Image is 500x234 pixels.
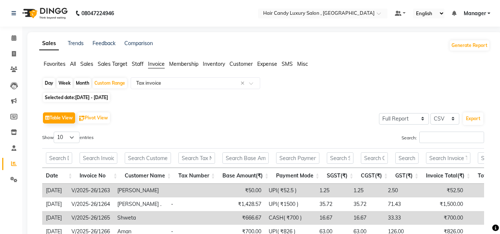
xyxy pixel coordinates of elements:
td: [DATE] [42,184,68,197]
th: Base Amount(₹): activate to sort column ascending [219,168,272,184]
td: - [167,197,211,211]
td: 1.25 [350,184,384,197]
span: SMS [282,61,293,67]
input: Search Invoice Total(₹) [426,152,470,164]
a: Feedback [93,40,115,47]
td: 35.72 [316,197,350,211]
td: 16.67 [350,211,384,225]
span: [DATE] - [DATE] [75,95,108,100]
button: Pivot View [77,112,110,123]
td: CASH( ₹700 ) [265,211,316,225]
td: ₹52.50 [415,184,467,197]
th: Customer Name: activate to sort column ascending [121,168,175,184]
button: Export [463,112,483,125]
span: Membership [169,61,198,67]
span: Invoice [148,61,165,67]
span: Favorites [44,61,66,67]
input: Search Tax Number [178,152,215,164]
td: [PERSON_NAME] [114,184,167,197]
button: Generate Report [450,40,489,51]
td: 2.50 [384,184,415,197]
th: CGST(₹): activate to sort column ascending [357,168,392,184]
th: Payment Mode: activate to sort column ascending [272,168,323,184]
div: Day [43,78,55,88]
td: 35.72 [350,197,384,211]
td: V/2025-26/1264 [68,197,114,211]
td: V/2025-26/1265 [68,211,114,225]
td: 1.25 [316,184,350,197]
span: Sales Target [98,61,127,67]
input: Search Invoice No [80,152,117,164]
span: All [70,61,76,67]
th: SGST(₹): activate to sort column ascending [323,168,357,184]
td: ₹1,500.00 [415,197,467,211]
span: Sales [80,61,93,67]
input: Search CGST(₹) [361,152,388,164]
span: Selected date: [43,93,110,102]
input: Search: [419,132,484,143]
img: pivot.png [79,116,85,121]
input: Search GST(₹) [395,152,419,164]
td: UPI( ₹52.5 ) [265,184,316,197]
span: Misc [297,61,308,67]
select: Showentries [54,132,80,143]
span: Expense [257,61,277,67]
td: ₹700.00 [415,211,467,225]
input: Search SGST(₹) [327,152,353,164]
a: Trends [68,40,84,47]
div: Month [74,78,91,88]
td: ₹666.67 [211,211,265,225]
input: Search Base Amount(₹) [222,152,269,164]
td: 33.33 [384,211,415,225]
span: Clear all [241,79,247,87]
div: Custom Range [93,78,127,88]
td: ₹1,428.57 [211,197,265,211]
th: Date: activate to sort column ascending [42,168,76,184]
td: ₹50.00 [211,184,265,197]
th: Invoice Total(₹): activate to sort column ascending [422,168,474,184]
input: Search Date [46,152,72,164]
span: Staff [132,61,144,67]
label: Show entries [42,132,94,143]
th: GST(₹): activate to sort column ascending [392,168,422,184]
th: Invoice No: activate to sort column ascending [76,168,121,184]
td: 16.67 [316,211,350,225]
td: 71.43 [384,197,415,211]
td: [DATE] [42,211,68,225]
a: Sales [39,37,59,50]
a: Comparison [124,40,153,47]
td: V/2025-26/1263 [68,184,114,197]
td: Shweta [114,211,167,225]
td: [PERSON_NAME] . [114,197,167,211]
input: Search Customer Name [125,152,171,164]
td: [DATE] [42,197,68,211]
button: Table View [43,112,75,123]
b: 08047224946 [81,3,114,24]
span: Customer [229,61,253,67]
span: Manager [464,10,486,17]
img: logo [19,3,70,24]
th: Tax Number: activate to sort column ascending [175,168,219,184]
input: Search Payment Mode [276,152,319,164]
span: Inventory [203,61,225,67]
td: UPI( ₹1500 ) [265,197,316,211]
div: Week [57,78,73,88]
label: Search: [402,132,484,143]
